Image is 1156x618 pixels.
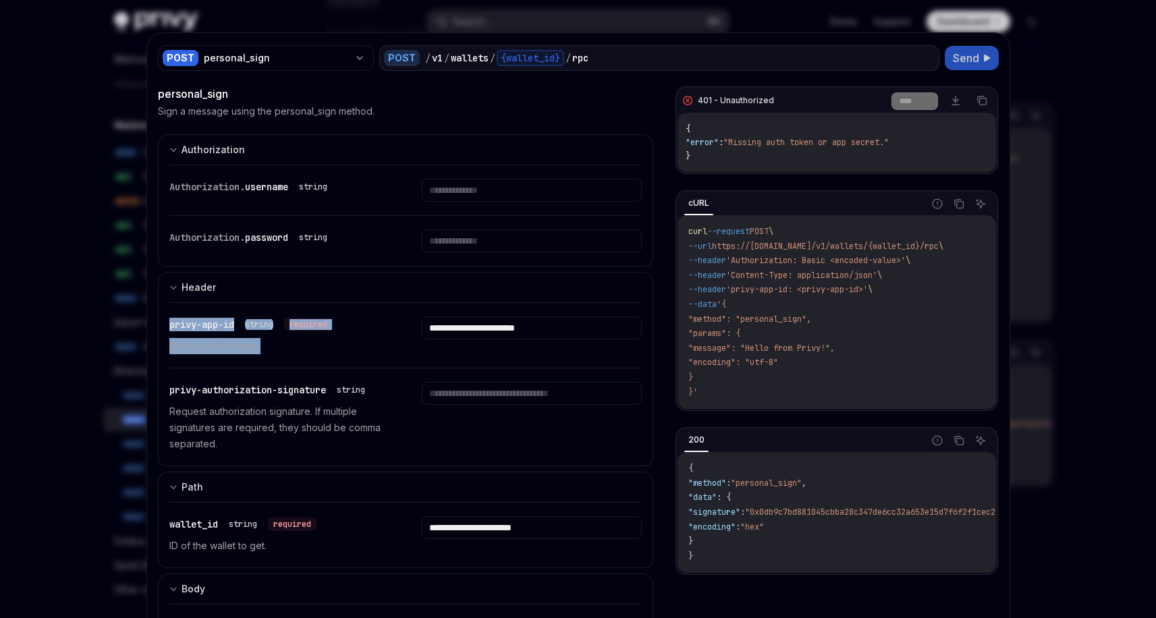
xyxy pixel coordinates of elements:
span: "method" [688,478,726,488]
span: }' [688,387,698,397]
span: --request [707,226,750,237]
div: cURL [684,195,713,211]
span: } [688,372,693,383]
button: expand input section [158,272,654,302]
span: privy-app-id [169,318,234,331]
span: 'privy-app-id: <privy-app-id>' [726,284,868,295]
span: \ [769,226,773,237]
span: --header [688,270,726,281]
button: Copy the contents from the code block [950,432,968,449]
span: 'Content-Type: application/json' [726,270,877,281]
div: / [490,51,495,65]
span: "encoding" [688,522,736,532]
div: required [268,517,316,531]
div: / [444,51,449,65]
span: privy-authorization-signature [169,384,326,396]
div: / [425,51,431,65]
div: required [284,318,333,331]
div: Path [182,479,203,495]
span: curl [688,226,707,237]
p: Request authorization signature. If multiple signatures are required, they should be comma separa... [169,403,389,452]
span: Send [953,50,979,66]
span: \ [906,255,910,266]
span: { [686,123,690,134]
div: 200 [684,432,709,448]
div: privy-authorization-signature [169,382,370,398]
span: --header [688,284,726,295]
span: \ [877,270,882,281]
div: / [566,51,571,65]
div: wallet_id [169,516,316,532]
span: "params": { [688,328,740,339]
div: POST [163,50,198,66]
button: expand input section [158,134,654,165]
span: POST [750,226,769,237]
div: Authorization.password [169,229,333,246]
button: Copy the contents from the code block [950,195,968,213]
button: Report incorrect code [929,432,946,449]
span: "signature" [688,507,740,517]
div: Body [182,581,205,597]
p: ID of your Privy app. [169,338,389,354]
button: expand input section [158,472,654,502]
span: } [688,551,693,561]
div: Authorization [182,142,245,158]
button: Report incorrect code [929,195,946,213]
div: 401 - Unauthorized [698,95,774,106]
div: Authorization.username [169,179,333,195]
button: POSTpersonal_sign [158,44,374,72]
span: "personal_sign" [731,478,802,488]
span: --data [688,299,717,310]
p: Sign a message using the personal_sign method. [158,105,375,118]
span: "hex" [740,522,764,532]
div: POST [384,50,420,66]
span: "message": "Hello from Privy!", [688,343,835,354]
span: \ [939,241,943,252]
button: Ask AI [972,432,989,449]
span: "error" [686,137,719,148]
span: : [726,478,731,488]
span: wallet_id [169,518,218,530]
span: : [740,507,745,517]
div: v1 [432,51,443,65]
span: Authorization. [169,231,245,244]
span: } [686,150,690,161]
div: personal_sign [204,51,349,65]
span: https://[DOMAIN_NAME]/v1/wallets/{wallet_id}/rpc [712,241,939,252]
span: '{ [717,299,726,310]
div: privy-app-id [169,316,333,333]
div: rpc [572,51,588,65]
span: "method": "personal_sign", [688,314,811,325]
p: ID of the wallet to get. [169,538,389,554]
span: { [688,463,693,474]
button: Send [945,46,999,70]
span: password [245,231,288,244]
div: Header [182,279,216,296]
span: \ [868,284,873,295]
span: : [719,137,723,148]
span: } [688,536,693,546]
span: "Missing auth token or app secret." [723,137,889,148]
span: , [802,478,806,488]
span: "data" [688,492,717,503]
span: "encoding": "utf-8" [688,357,778,368]
span: : [736,522,740,532]
div: wallets [451,51,489,65]
span: --url [688,241,712,252]
span: Authorization. [169,181,245,193]
span: 'Authorization: Basic <encoded-value>' [726,255,906,266]
div: {wallet_id} [497,50,564,66]
span: --header [688,255,726,266]
div: personal_sign [158,86,654,102]
span: : { [717,492,731,503]
button: Ask AI [972,195,989,213]
button: expand input section [158,573,654,604]
span: username [245,181,288,193]
button: Copy the contents from the code block [973,92,991,109]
